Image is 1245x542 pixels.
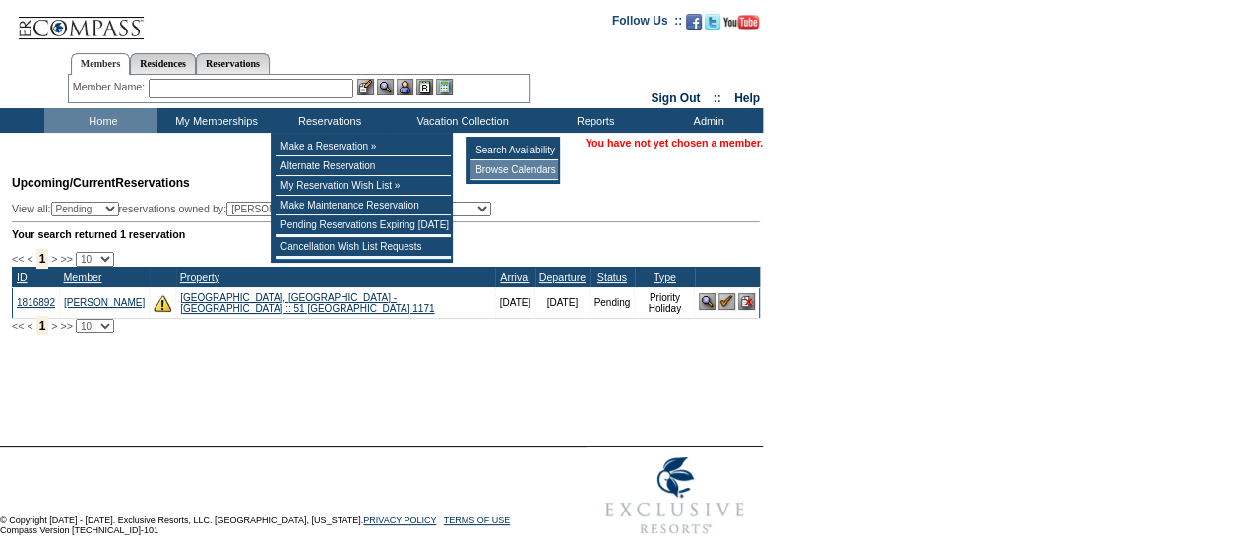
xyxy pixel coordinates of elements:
[723,20,759,31] a: Subscribe to our YouTube Channel
[686,20,702,31] a: Become our fan on Facebook
[271,108,384,133] td: Reservations
[51,320,57,331] span: >
[73,79,149,95] div: Member Name:
[12,202,500,216] div: View all: reservations owned by:
[154,294,171,312] img: There are insufficient days and/or tokens to cover this reservation
[654,271,676,283] a: Type
[586,137,763,149] span: You have not yet chosen a member.
[17,271,28,283] a: ID
[738,293,755,310] img: Cancel Reservation
[699,293,716,310] img: View Reservation
[714,91,721,105] span: ::
[180,271,219,283] a: Property
[12,176,190,190] span: Reservations
[397,79,413,95] img: Impersonate
[60,320,72,331] span: >>
[500,271,529,283] a: Arrival
[416,79,433,95] img: Reservations
[130,53,196,74] a: Residences
[12,176,115,190] span: Upcoming/Current
[27,320,32,331] span: <
[363,515,436,525] a: PRIVACY POLICY
[635,287,695,318] td: Priority Holiday
[650,108,763,133] td: Admin
[651,91,700,105] a: Sign Out
[444,515,511,525] a: TERMS OF USE
[377,79,394,95] img: View
[470,141,558,160] td: Search Availability
[71,53,131,75] a: Members
[63,271,101,283] a: Member
[51,253,57,265] span: >
[436,79,453,95] img: b_calculator.gif
[495,287,534,318] td: [DATE]
[180,292,434,314] a: [GEOGRAPHIC_DATA], [GEOGRAPHIC_DATA] - [GEOGRAPHIC_DATA] :: 51 [GEOGRAPHIC_DATA] 1171
[535,287,590,318] td: [DATE]
[686,14,702,30] img: Become our fan on Facebook
[44,108,157,133] td: Home
[17,297,55,308] a: 1816892
[705,20,720,31] a: Follow us on Twitter
[12,253,24,265] span: <<
[276,237,451,257] td: Cancellation Wish List Requests
[157,108,271,133] td: My Memberships
[276,156,451,176] td: Alternate Reservation
[276,176,451,196] td: My Reservation Wish List »
[723,15,759,30] img: Subscribe to our YouTube Channel
[276,196,451,215] td: Make Maintenance Reservation
[384,108,536,133] td: Vacation Collection
[612,12,682,35] td: Follow Us ::
[276,215,451,235] td: Pending Reservations Expiring [DATE]
[536,108,650,133] td: Reports
[12,320,24,331] span: <<
[470,160,558,180] td: Browse Calendars
[60,253,72,265] span: >>
[27,253,32,265] span: <
[64,297,145,308] a: [PERSON_NAME]
[539,271,586,283] a: Departure
[597,271,627,283] a: Status
[12,228,760,240] div: Your search returned 1 reservation
[36,249,49,269] span: 1
[718,293,735,310] img: Confirm Reservation
[734,91,760,105] a: Help
[357,79,374,95] img: b_edit.gif
[705,14,720,30] img: Follow us on Twitter
[196,53,270,74] a: Reservations
[590,287,635,318] td: Pending
[276,137,451,156] td: Make a Reservation »
[36,316,49,335] span: 1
